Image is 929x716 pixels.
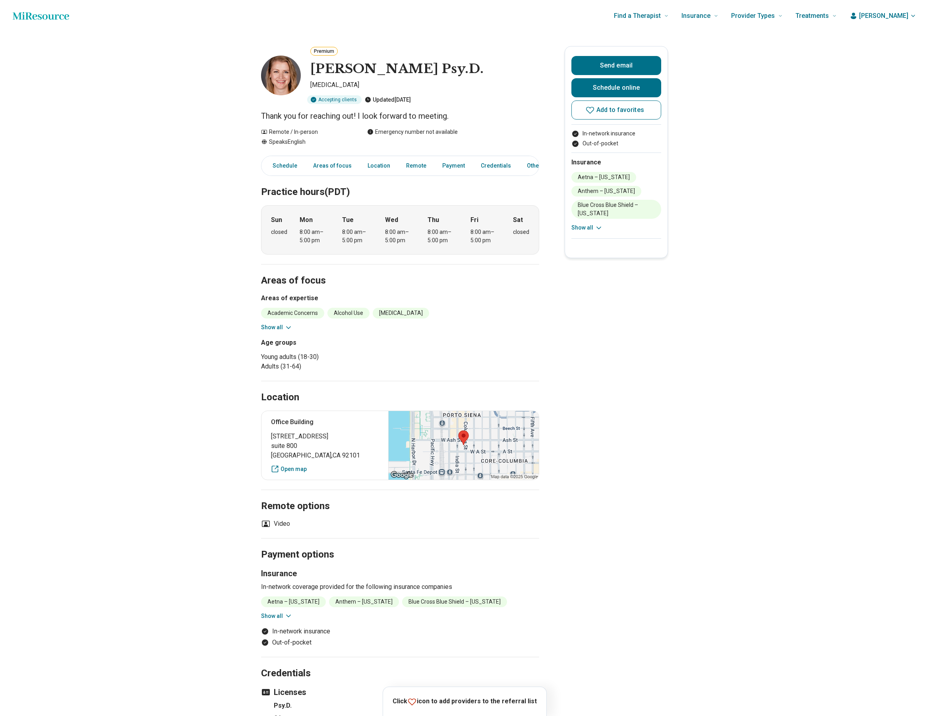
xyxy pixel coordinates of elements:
span: Treatments [795,10,829,21]
div: 8:00 am – 5:00 pm [342,228,373,245]
h3: Licenses [261,687,539,698]
button: Show all [261,612,292,620]
div: 8:00 am – 5:00 pm [428,228,458,245]
button: Show all [261,323,292,332]
button: Send email [571,56,661,75]
strong: Mon [300,215,313,225]
p: [MEDICAL_DATA] [310,80,539,92]
li: Academic Concerns [261,308,324,318]
button: Add to favorites [571,100,661,120]
strong: Wed [385,215,398,225]
li: Adults (31-64) [261,362,397,371]
img: Autumn Lewis Psy.D., Psychologist [261,56,301,95]
h1: [PERSON_NAME] Psy.D. [310,61,484,77]
div: closed [513,228,529,236]
div: Remote / In-person [261,128,351,136]
div: When does the program meet? [261,205,539,255]
h4: Psy.D. [274,701,539,710]
strong: Tue [342,215,354,225]
li: Anthem – [US_STATE] [571,186,641,197]
h2: Payment options [261,529,539,562]
a: Credentials [476,158,516,174]
h2: Location [261,391,299,404]
div: 8:00 am – 5:00 pm [470,228,501,245]
a: Open map [271,465,379,473]
a: Location [363,158,395,174]
h2: Areas of focus [261,255,539,288]
div: Speaks English [261,138,351,146]
ul: Payment options [261,627,539,647]
h2: Insurance [571,158,661,167]
a: Remote [401,158,431,174]
button: Premium [310,47,338,56]
strong: Sat [513,215,523,225]
strong: Fri [470,215,478,225]
strong: Thu [428,215,439,225]
span: Insurance [681,10,710,21]
span: suite 800 [271,441,379,451]
li: Alcohol Use [327,308,370,318]
h3: Areas of expertise [261,293,539,303]
p: In-network coverage provided for the following insurance companies [261,582,539,592]
span: [GEOGRAPHIC_DATA] , CA 92101 [271,451,379,460]
h2: Credentials [261,648,539,680]
a: Areas of focus [308,158,356,174]
li: Video [261,519,290,529]
span: Find a Therapist [614,10,661,21]
h3: Age groups [261,338,397,347]
div: Updated [DATE] [365,95,411,104]
div: closed [271,228,287,236]
li: Blue Cross Blue Shield – [US_STATE] [402,596,507,607]
li: Young adults (18-30) [261,352,397,362]
div: Accepting clients [307,95,362,104]
button: [PERSON_NAME] [850,11,916,21]
span: [STREET_ADDRESS] [271,432,379,441]
li: In-network insurance [261,627,539,636]
div: 8:00 am – 5:00 pm [300,228,330,245]
span: Add to favorites [596,107,644,113]
a: Home page [13,8,69,24]
li: Aetna – [US_STATE] [261,596,326,607]
div: Emergency number not available [367,128,458,136]
li: Aetna – [US_STATE] [571,172,636,183]
div: 8:00 am – 5:00 pm [385,228,416,245]
strong: Sun [271,215,282,225]
p: Office Building [271,417,379,427]
li: Out-of-pocket [571,139,661,148]
span: [PERSON_NAME] [859,11,908,21]
ul: Payment options [571,129,661,148]
span: Provider Types [731,10,775,21]
a: Other [522,158,551,174]
li: Out-of-pocket [261,638,539,647]
p: Thank you for reaching out! I look forward to meeting. [261,110,539,122]
li: Blue Cross Blue Shield – [US_STATE] [571,200,661,219]
a: Schedule online [571,78,661,97]
li: [MEDICAL_DATA] [373,308,429,318]
h3: Insurance [261,568,539,579]
h2: Practice hours (PDT) [261,166,539,199]
a: Payment [437,158,470,174]
button: Show all [571,224,603,232]
li: Anthem – [US_STATE] [329,596,399,607]
a: Schedule [263,158,302,174]
h2: Remote options [261,481,539,513]
p: Click icon to add providers to the referral list [393,697,537,706]
li: In-network insurance [571,129,661,138]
